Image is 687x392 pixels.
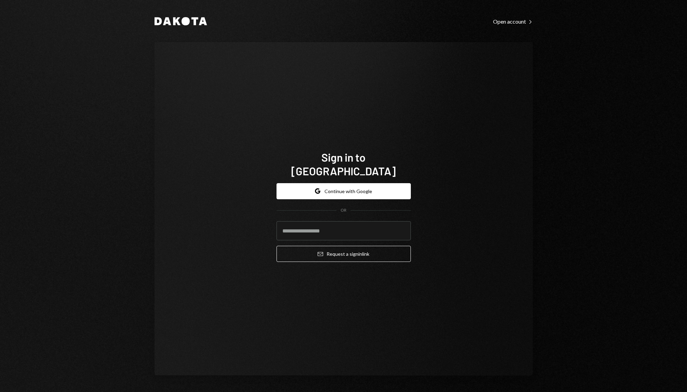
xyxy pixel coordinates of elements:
div: OR [341,207,346,213]
button: Continue with Google [277,183,411,199]
button: Request a signinlink [277,246,411,262]
a: Open account [493,17,533,25]
h1: Sign in to [GEOGRAPHIC_DATA] [277,150,411,178]
div: Open account [493,18,533,25]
